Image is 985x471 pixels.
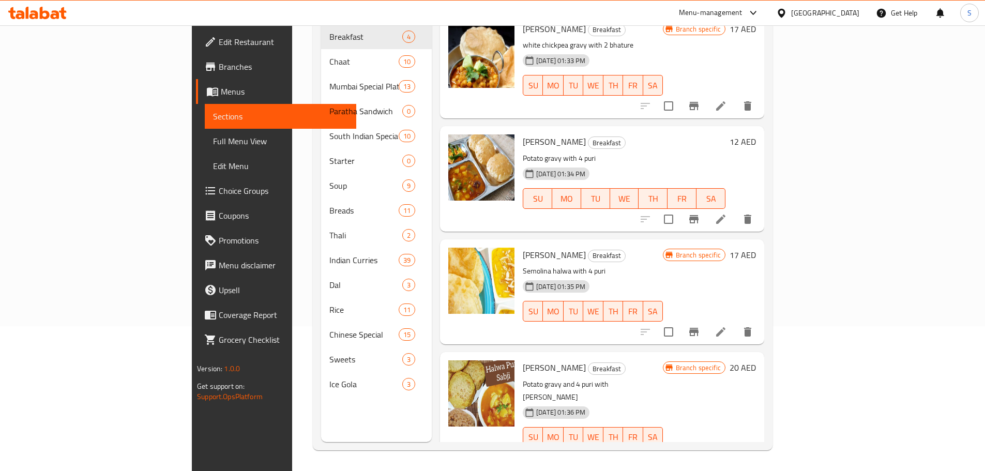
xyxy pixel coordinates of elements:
div: Breakfast [588,136,626,149]
span: WE [587,304,599,319]
button: WE [583,301,603,322]
div: Soup9 [321,173,432,198]
span: Promotions [219,234,348,247]
span: S [967,7,972,19]
span: South Indian Special [329,130,399,142]
span: Starter [329,155,402,167]
div: items [399,130,415,142]
span: TU [568,304,579,319]
span: Rice [329,303,399,316]
div: Breakfast [588,250,626,262]
span: WE [587,430,599,445]
button: TU [564,75,583,96]
div: Thali2 [321,223,432,248]
div: Ice Gola [329,378,402,390]
button: SA [643,301,663,322]
div: Paratha Sandwich0 [321,99,432,124]
span: Branch specific [672,363,725,373]
span: SU [527,304,539,319]
span: SA [647,430,659,445]
span: FR [627,304,639,319]
div: items [399,254,415,266]
span: 9 [403,181,415,191]
button: SA [696,188,725,209]
span: Menu disclaimer [219,259,348,271]
button: SU [523,75,543,96]
span: Indian Curries [329,254,399,266]
span: Select to update [658,321,679,343]
button: TH [639,188,668,209]
span: 39 [399,255,415,265]
h6: 12 AED [730,134,756,149]
span: TH [608,78,619,93]
span: 3 [403,379,415,389]
button: SU [523,301,543,322]
span: FR [627,78,639,93]
button: SA [643,75,663,96]
span: 4 [403,32,415,42]
button: TU [564,301,583,322]
p: Potato gravy with 4 puri [523,152,725,165]
button: Branch-specific-item [681,94,706,118]
span: Breakfast [588,250,625,262]
button: TH [603,427,623,448]
span: SU [527,78,539,93]
a: Edit Restaurant [196,29,356,54]
span: Soup [329,179,402,192]
a: Choice Groups [196,178,356,203]
span: [DATE] 01:35 PM [532,282,589,292]
div: Thali [329,229,402,241]
span: [PERSON_NAME] [523,134,586,149]
span: Choice Groups [219,185,348,197]
div: Dal3 [321,272,432,297]
span: TH [643,191,663,206]
div: Indian Curries39 [321,248,432,272]
span: Mumbai Special Plates [329,80,399,93]
div: items [402,155,415,167]
div: South Indian Special10 [321,124,432,148]
span: [PERSON_NAME] [523,247,586,263]
span: Sweets [329,353,402,366]
div: [GEOGRAPHIC_DATA] [791,7,859,19]
h6: 17 AED [730,248,756,262]
a: Promotions [196,228,356,253]
a: Coupons [196,203,356,228]
span: [PERSON_NAME] [523,21,586,37]
span: 0 [403,156,415,166]
a: Upsell [196,278,356,302]
span: Get support on: [197,379,245,393]
div: Breakfast [329,31,402,43]
span: Coupons [219,209,348,222]
span: MO [547,430,559,445]
div: items [402,279,415,291]
div: items [399,328,415,341]
button: TH [603,75,623,96]
span: 2 [403,231,415,240]
button: Branch-specific-item [681,207,706,232]
button: MO [543,75,564,96]
span: 10 [399,57,415,67]
span: FR [672,191,692,206]
span: Edit Restaurant [219,36,348,48]
span: Sections [213,110,348,123]
div: items [402,353,415,366]
span: TU [568,430,579,445]
a: Coverage Report [196,302,356,327]
span: [PERSON_NAME] [523,360,586,375]
p: white chickpea gravy with 2 bhature [523,39,663,52]
button: WE [583,427,603,448]
span: 11 [399,305,415,315]
span: Branch specific [672,24,725,34]
span: Dal [329,279,402,291]
div: Starter0 [321,148,432,173]
span: 11 [399,206,415,216]
span: Breakfast [588,24,625,36]
span: [DATE] 01:34 PM [532,169,589,179]
span: Select to update [658,95,679,117]
span: Chinese Special [329,328,399,341]
span: SU [527,430,539,445]
span: MO [556,191,577,206]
